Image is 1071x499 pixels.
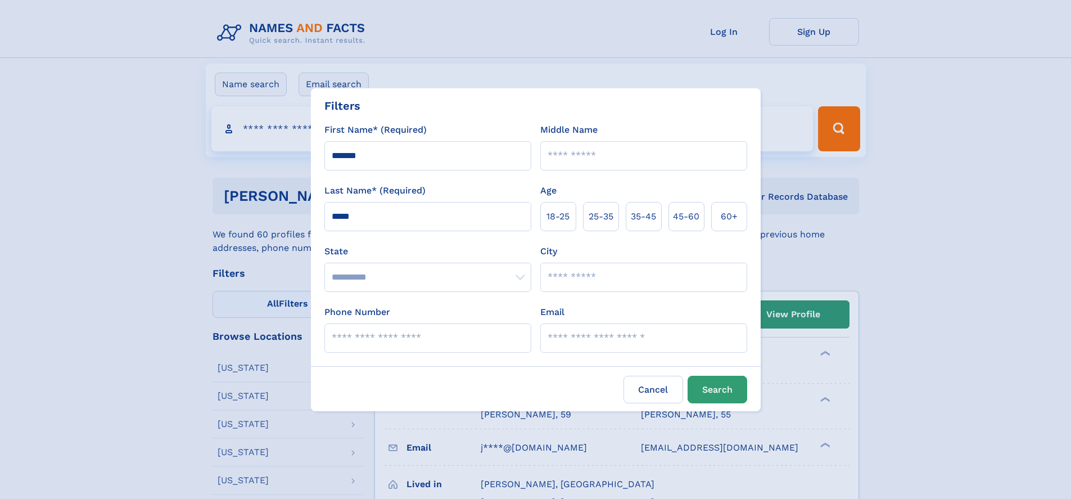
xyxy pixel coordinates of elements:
label: Age [540,184,557,197]
div: Filters [324,97,360,114]
span: 45‑60 [673,210,699,223]
label: Email [540,305,564,319]
label: First Name* (Required) [324,123,427,137]
label: Cancel [623,376,683,403]
button: Search [688,376,747,403]
span: 35‑45 [631,210,656,223]
span: 60+ [721,210,738,223]
label: Middle Name [540,123,598,137]
label: Phone Number [324,305,390,319]
span: 25‑35 [589,210,613,223]
span: 18‑25 [546,210,570,223]
label: City [540,245,557,258]
label: State [324,245,531,258]
label: Last Name* (Required) [324,184,426,197]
